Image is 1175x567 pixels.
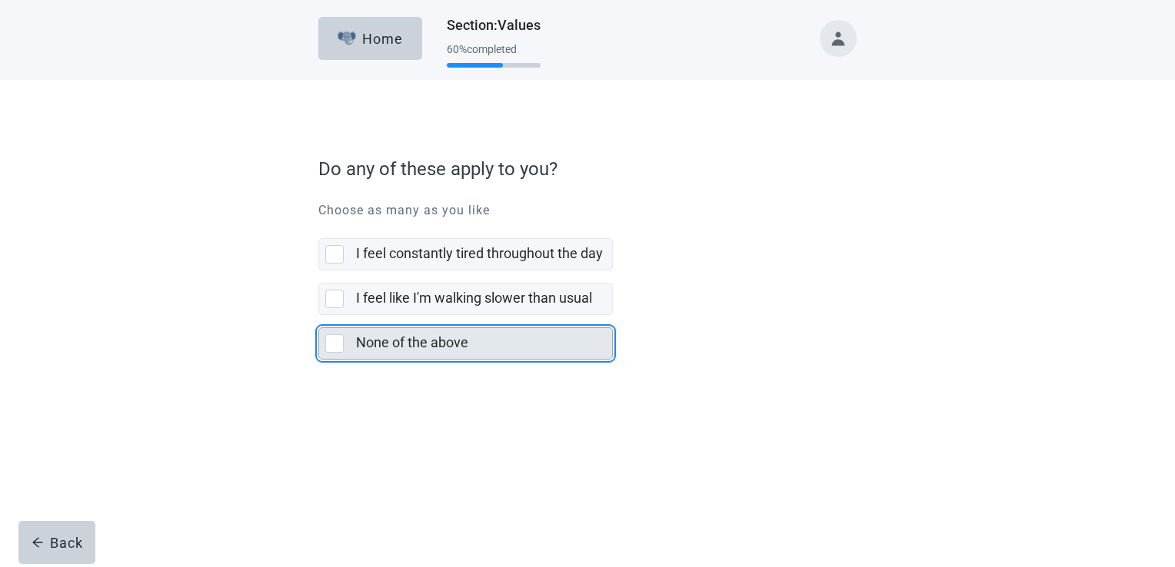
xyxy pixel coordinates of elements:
[18,521,95,564] button: arrow-leftBack
[447,37,541,75] div: Progress section
[447,15,541,36] h1: Section : Values
[356,245,603,261] label: I feel constantly tired throughout the day
[32,535,83,550] div: Back
[318,238,613,270] div: I feel constantly tired throughout the day, checkbox, not selected
[318,283,613,315] div: I feel like I'm walking slower than usual, checkbox, not selected
[356,290,592,306] label: I feel like I'm walking slower than usual
[820,20,857,57] button: Toggle account menu
[338,31,404,46] div: Home
[447,43,541,55] div: 60 % completed
[318,201,857,220] p: Choose as many as you like
[32,536,44,549] span: arrow-left
[318,327,613,360] div: None of the above, checkbox, not selected
[318,17,422,60] button: ElephantHome
[318,155,849,183] label: Do any of these apply to you?
[356,334,468,350] label: None of the above
[338,31,357,45] img: Elephant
